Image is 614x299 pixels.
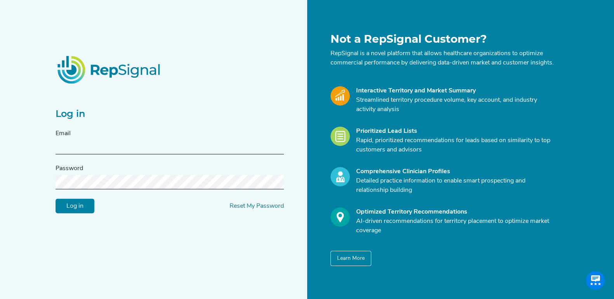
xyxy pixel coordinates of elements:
div: Comprehensive Clinician Profiles [356,167,554,176]
a: Reset My Password [230,203,284,209]
p: Streamlined territory procedure volume, key account, and industry activity analysis [356,96,554,114]
p: RepSignal is a novel platform that allows healthcare organizations to optimize commercial perform... [330,49,554,68]
img: Optimize_Icon.261f85db.svg [330,207,350,227]
input: Log in [56,199,94,214]
p: Rapid, prioritized recommendations for leads based on similarity to top customers and advisors [356,136,554,155]
div: Prioritized Lead Lists [356,127,554,136]
label: Email [56,129,71,138]
h2: Log in [56,108,284,120]
p: AI-driven recommendations for territory placement to optimize market coverage [356,217,554,235]
button: Learn More [330,251,371,266]
div: Optimized Territory Recommendations [356,207,554,217]
label: Password [56,164,83,173]
div: Interactive Territory and Market Summary [356,86,554,96]
img: RepSignalLogo.20539ed3.png [48,46,171,93]
img: Leads_Icon.28e8c528.svg [330,127,350,146]
img: Market_Icon.a700a4ad.svg [330,86,350,106]
img: Profile_Icon.739e2aba.svg [330,167,350,186]
p: Detailed practice information to enable smart prospecting and relationship building [356,176,554,195]
h1: Not a RepSignal Customer? [330,33,554,46]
